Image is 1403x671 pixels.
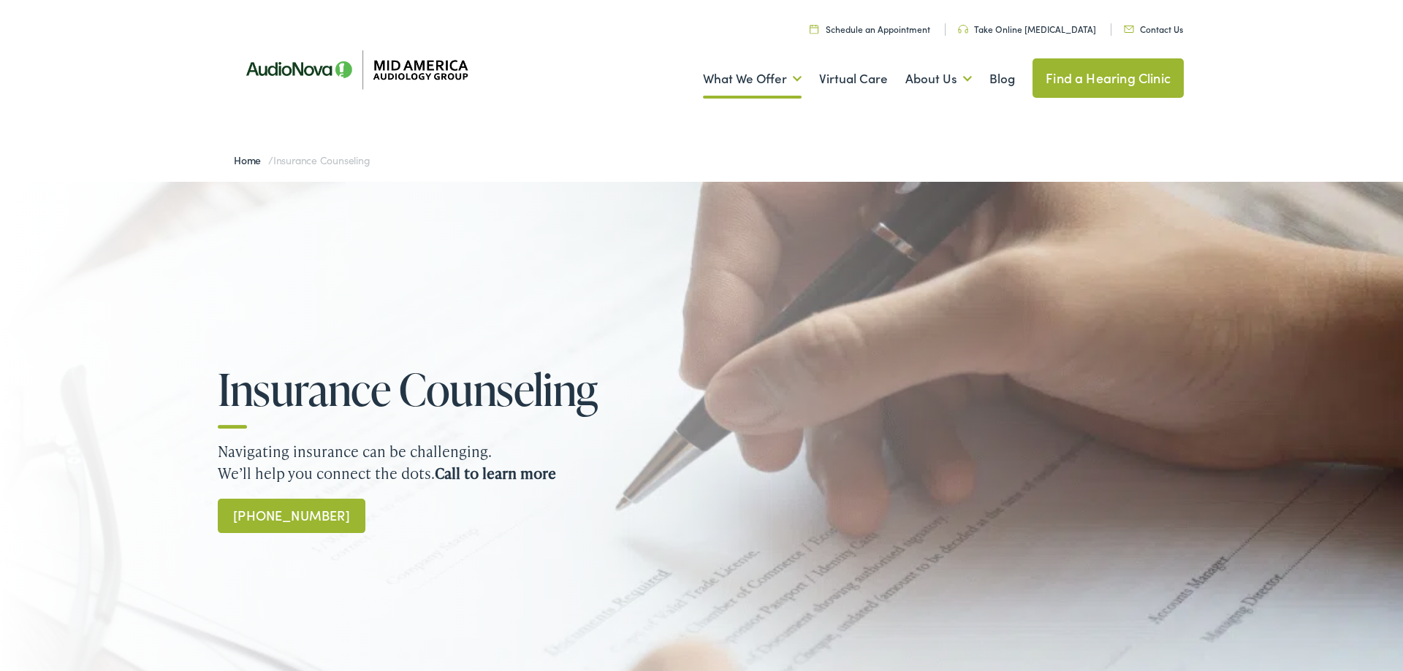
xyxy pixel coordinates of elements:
[1124,23,1183,35] a: Contact Us
[810,24,818,34] img: utility icon
[958,25,968,34] img: utility icon
[989,52,1015,106] a: Blog
[435,463,556,483] strong: Call to learn more
[218,499,366,533] a: [PHONE_NUMBER]
[218,365,627,413] h1: Insurance Counseling
[819,52,888,106] a: Virtual Care
[810,23,930,35] a: Schedule an Appointment
[703,52,802,106] a: What We Offer
[958,23,1096,35] a: Take Online [MEDICAL_DATA]
[234,153,370,167] span: /
[1124,26,1134,33] img: utility icon
[234,153,268,167] a: Home
[905,52,972,106] a: About Us
[218,440,709,484] p: Navigating insurance can be challenging. We’ll help you connect the dots.
[1033,58,1184,98] a: Find a Hearing Clinic
[273,153,370,167] span: Insurance Counseling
